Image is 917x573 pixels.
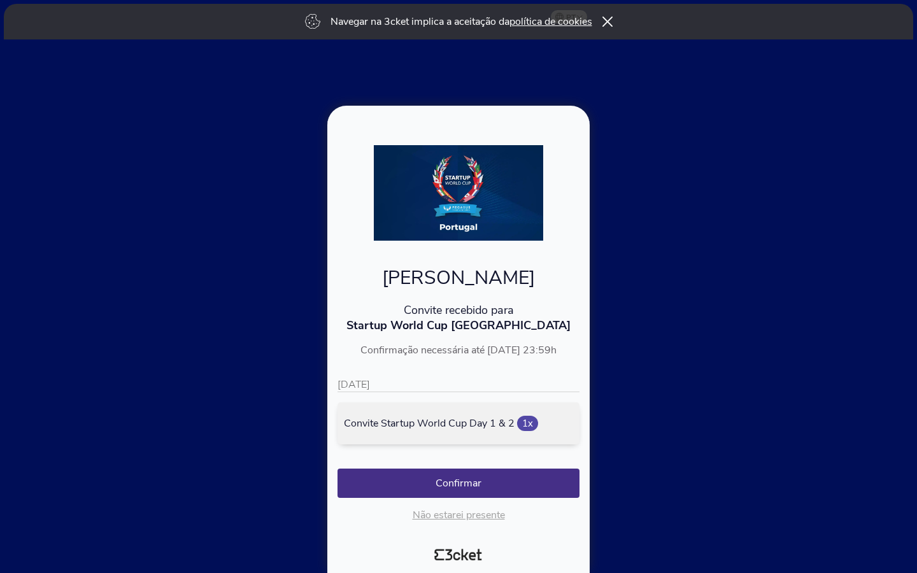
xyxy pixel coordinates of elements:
button: Confirmar [338,469,579,498]
p: Não estarei presente [338,508,579,522]
p: Navegar na 3cket implica a aceitação da [331,15,592,29]
a: política de cookies [509,15,592,29]
img: 6b237789852548a296b59f189809f19e.webp [374,145,544,241]
span: Convite Startup World Cup Day 1 & 2 [344,416,515,430]
span: 1x [517,416,538,431]
p: Convite recebido para [338,302,579,318]
p: Startup World Cup [GEOGRAPHIC_DATA] [338,318,579,333]
p: [PERSON_NAME] [338,265,579,291]
p: [DATE] [338,378,579,392]
span: Confirmação necessária até [DATE] 23:59h [360,343,557,357]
